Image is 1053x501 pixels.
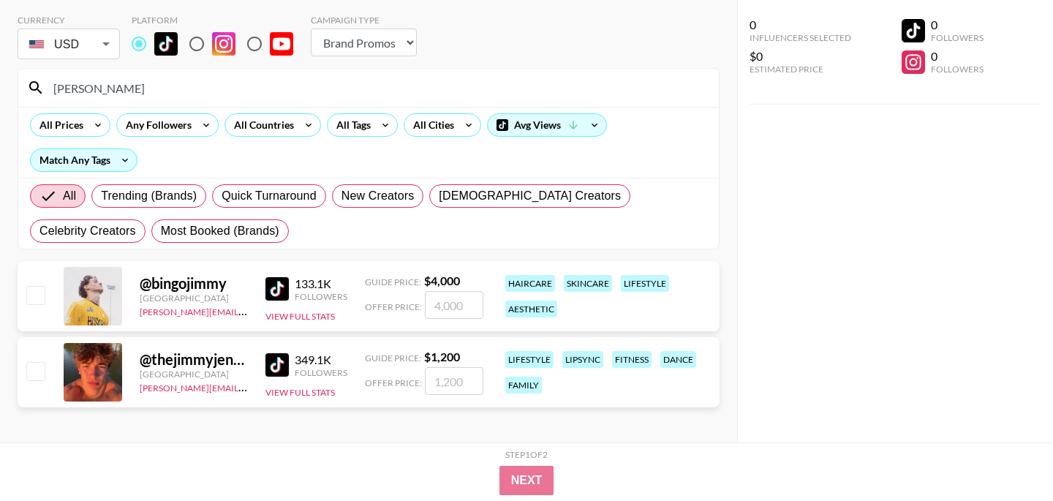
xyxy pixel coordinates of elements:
[499,466,554,495] button: Next
[424,274,460,287] strong: $ 4,000
[439,187,621,205] span: [DEMOGRAPHIC_DATA] Creators
[63,187,76,205] span: All
[154,32,178,56] img: TikTok
[505,449,548,460] div: Step 1 of 2
[612,351,652,368] div: fitness
[488,114,606,136] div: Avg Views
[39,222,136,240] span: Celebrity Creators
[311,15,417,26] div: Campaign Type
[265,353,289,377] img: TikTok
[425,367,483,395] input: 1,200
[140,350,248,369] div: @ thejimmyjensen
[161,222,279,240] span: Most Booked (Brands)
[365,353,421,363] span: Guide Price:
[265,387,335,398] button: View Full Stats
[295,276,347,291] div: 133.1K
[18,15,120,26] div: Currency
[750,18,851,32] div: 0
[750,49,851,64] div: $0
[117,114,195,136] div: Any Followers
[425,291,483,319] input: 4,000
[31,149,137,171] div: Match Any Tags
[365,377,422,388] span: Offer Price:
[212,32,235,56] img: Instagram
[328,114,374,136] div: All Tags
[341,187,415,205] span: New Creators
[140,304,356,317] a: [PERSON_NAME][EMAIL_ADDRESS][DOMAIN_NAME]
[931,32,984,43] div: Followers
[505,275,555,292] div: haircare
[295,291,347,302] div: Followers
[140,274,248,293] div: @ bingojimmy
[222,187,317,205] span: Quick Turnaround
[931,64,984,75] div: Followers
[980,428,1035,483] iframe: Drift Widget Chat Controller
[621,275,669,292] div: lifestyle
[225,114,297,136] div: All Countries
[931,49,984,64] div: 0
[660,351,696,368] div: dance
[101,187,197,205] span: Trending (Brands)
[424,350,460,363] strong: $ 1,200
[140,380,426,393] a: [PERSON_NAME][EMAIL_ADDRESS][PERSON_NAME][DOMAIN_NAME]
[140,293,248,304] div: [GEOGRAPHIC_DATA]
[265,277,289,301] img: TikTok
[750,64,851,75] div: Estimated Price
[505,377,542,393] div: family
[404,114,457,136] div: All Cities
[750,32,851,43] div: Influencers Selected
[365,301,422,312] span: Offer Price:
[265,311,335,322] button: View Full Stats
[45,76,710,99] input: Search by User Name
[931,18,984,32] div: 0
[31,114,86,136] div: All Prices
[562,351,603,368] div: lipsync
[295,353,347,367] div: 349.1K
[505,351,554,368] div: lifestyle
[20,31,117,57] div: USD
[270,32,293,56] img: YouTube
[505,301,557,317] div: aesthetic
[140,369,248,380] div: [GEOGRAPHIC_DATA]
[132,15,305,26] div: Platform
[564,275,612,292] div: skincare
[365,276,421,287] span: Guide Price:
[295,367,347,378] div: Followers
